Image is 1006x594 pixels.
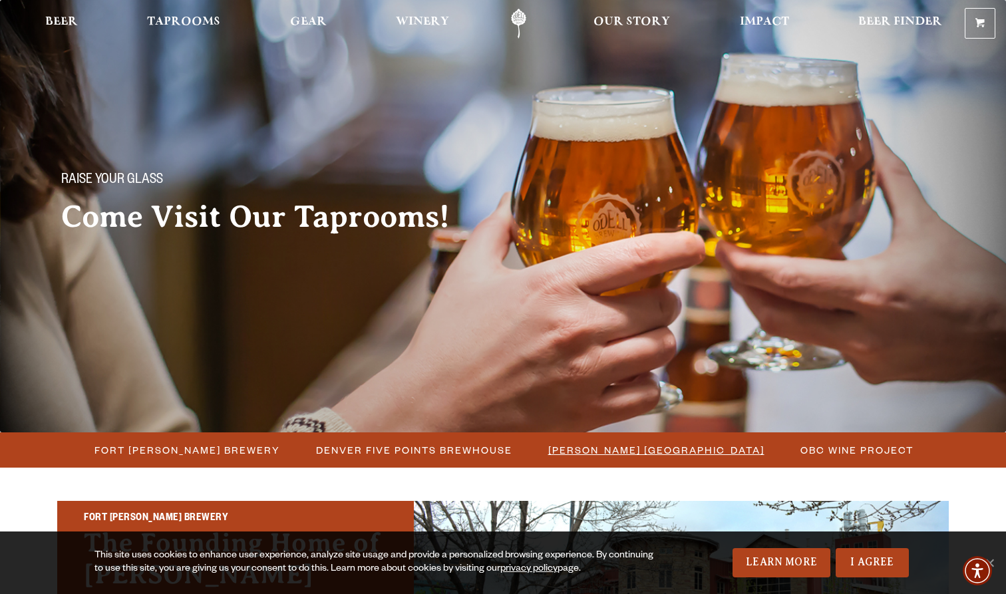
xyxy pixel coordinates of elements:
[281,9,335,39] a: Gear
[308,440,519,460] a: Denver Five Points Brewhouse
[792,440,920,460] a: OBC Wine Project
[585,9,679,39] a: Our Story
[316,440,512,460] span: Denver Five Points Brewhouse
[494,9,544,39] a: Odell Home
[290,17,327,27] span: Gear
[500,564,558,575] a: privacy policy
[61,200,476,233] h2: Come Visit Our Taprooms!
[45,17,78,27] span: Beer
[963,556,992,585] div: Accessibility Menu
[138,9,229,39] a: Taprooms
[396,17,449,27] span: Winery
[94,440,280,460] span: Fort [PERSON_NAME] Brewery
[94,549,658,576] div: This site uses cookies to enhance user experience, analyze site usage and provide a personalized ...
[731,9,798,39] a: Impact
[387,9,458,39] a: Winery
[850,9,951,39] a: Beer Finder
[540,440,771,460] a: [PERSON_NAME] [GEOGRAPHIC_DATA]
[836,548,909,577] a: I Agree
[593,17,670,27] span: Our Story
[548,440,764,460] span: [PERSON_NAME] [GEOGRAPHIC_DATA]
[37,9,86,39] a: Beer
[61,172,163,190] span: Raise your glass
[740,17,789,27] span: Impact
[86,440,287,460] a: Fort [PERSON_NAME] Brewery
[147,17,220,27] span: Taprooms
[84,510,387,527] h2: Fort [PERSON_NAME] Brewery
[800,440,914,460] span: OBC Wine Project
[733,548,830,577] a: Learn More
[858,17,942,27] span: Beer Finder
